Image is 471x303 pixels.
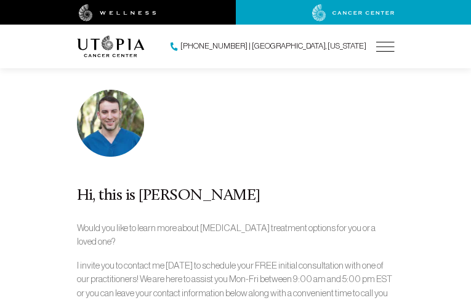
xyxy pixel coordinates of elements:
[77,186,395,207] div: Hi, this is [PERSON_NAME]
[77,90,144,157] img: photo
[171,41,366,53] a: [PHONE_NUMBER] | [GEOGRAPHIC_DATA], [US_STATE]
[312,4,395,22] img: cancer center
[180,41,366,52] span: [PHONE_NUMBER] | [GEOGRAPHIC_DATA], [US_STATE]
[77,36,145,57] img: logo
[376,42,395,52] img: icon-hamburger
[79,4,156,22] img: wellness
[77,221,395,249] p: Would you like to learn more about [MEDICAL_DATA] treatment options for you or a loved one?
